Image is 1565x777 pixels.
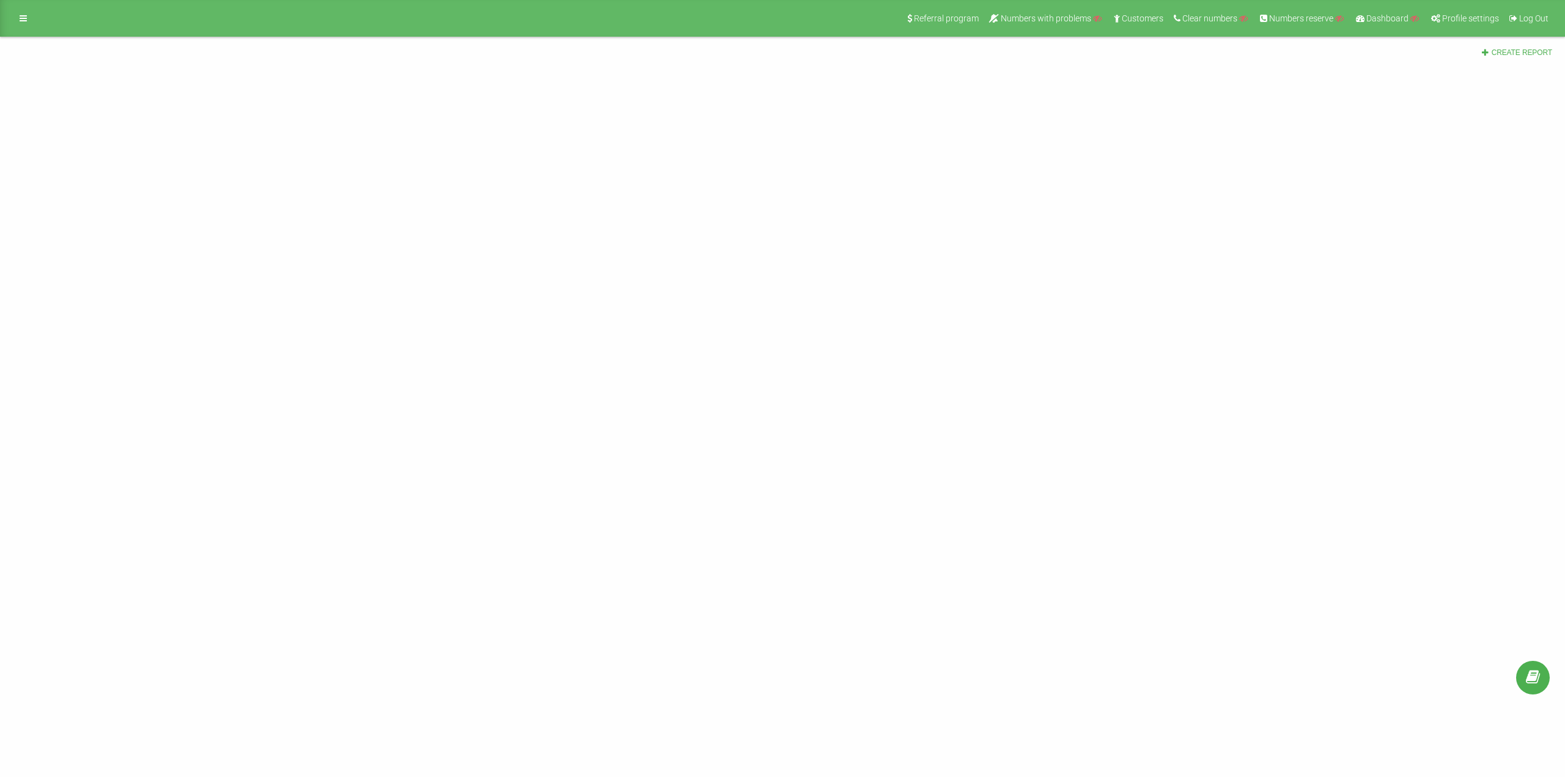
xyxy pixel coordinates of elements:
span: Referral program [914,13,979,23]
span: Profile settings [1442,13,1499,23]
span: Customers [1122,13,1163,23]
span: Dashboard [1366,13,1408,23]
span: Log Out [1519,13,1548,23]
span: Numbers reserve [1269,13,1333,23]
button: Create report [1477,48,1556,58]
span: Numbers with problems [1001,13,1091,23]
i: Create report [1481,48,1489,56]
span: Clear numbers [1182,13,1237,23]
